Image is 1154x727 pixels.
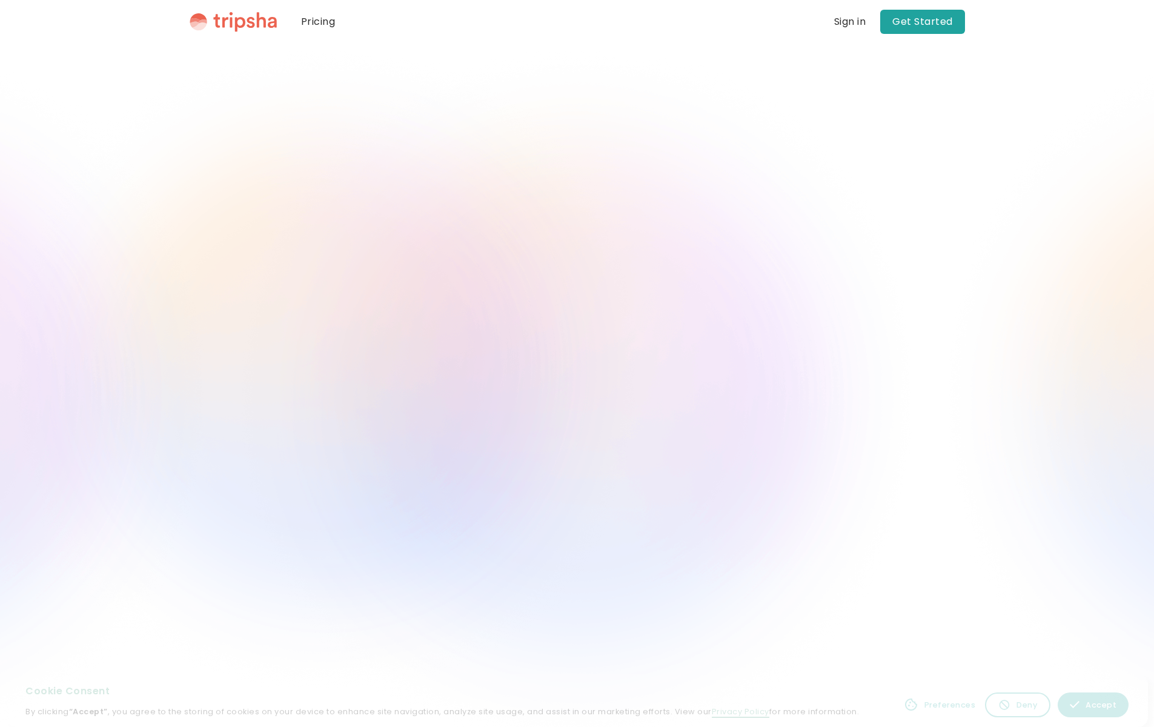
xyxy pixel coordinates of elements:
a: Deny [985,692,1050,717]
strong: Custom end-to-end event planning combined with a user friendly platform. [308,210,847,229]
div: Accept [1086,699,1116,711]
div: Sign in [834,17,866,27]
div: Preferences [924,699,976,711]
p: By clicking , you agree to the storing of cookies on your device to enhance site navigation, anal... [25,706,859,717]
a: home [190,12,277,32]
img: allow icon [1070,700,1079,709]
a: Preferences [901,692,978,717]
img: Tripsha Logo [190,12,277,32]
a: Get Started [532,250,622,279]
a: Sign in [834,15,866,29]
div: Cookie Consent [25,684,859,699]
a: Get Started [880,10,965,34]
strong: “Accept” [69,706,108,717]
div: Deny [1016,699,1037,711]
a: Privacy Policy [712,706,769,718]
a: Accept [1058,692,1129,717]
